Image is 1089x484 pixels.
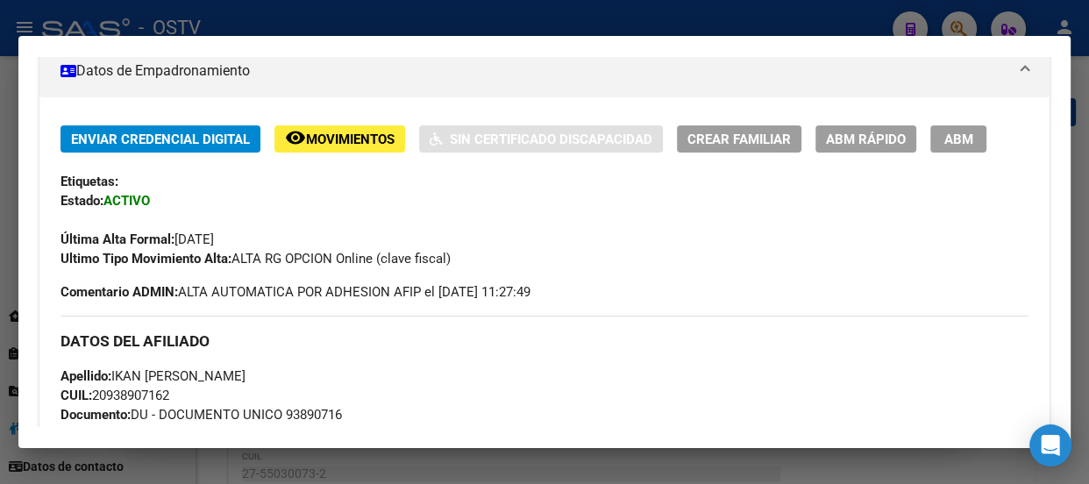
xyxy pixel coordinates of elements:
span: ALTA RG OPCION Online (clave fiscal) [60,251,451,267]
span: IKAN [PERSON_NAME] [60,368,246,384]
strong: ACTIVO [103,193,150,209]
span: [DATE] [60,231,214,247]
button: ABM Rápido [815,125,916,153]
span: Enviar Credencial Digital [71,132,250,147]
button: Enviar Credencial Digital [60,125,260,153]
button: ABM [930,125,986,153]
strong: Nacionalidad: [60,426,140,442]
mat-expansion-panel-header: Datos de Empadronamiento [39,45,1050,97]
button: Movimientos [274,125,405,153]
strong: Última Alta Formal: [60,231,174,247]
span: EXTRANJERO DESCONOCIDO [60,426,316,442]
span: Crear Familiar [687,132,791,147]
span: DU - DOCUMENTO UNICO 93890716 [60,407,342,423]
button: Sin Certificado Discapacidad [419,125,663,153]
span: ABM Rápido [826,132,906,147]
strong: CUIL: [60,388,92,403]
span: Sin Certificado Discapacidad [450,132,652,147]
div: Open Intercom Messenger [1029,424,1071,466]
strong: Estado: [60,193,103,209]
strong: Etiquetas: [60,174,118,189]
mat-panel-title: Datos de Empadronamiento [60,60,1007,82]
strong: Ultimo Tipo Movimiento Alta: [60,251,231,267]
mat-icon: remove_red_eye [285,127,306,148]
span: Movimientos [306,132,395,147]
h3: DATOS DEL AFILIADO [60,331,1028,351]
strong: Apellido: [60,368,111,384]
span: ABM [944,132,973,147]
button: Crear Familiar [677,125,801,153]
span: ALTA AUTOMATICA POR ADHESION AFIP el [DATE] 11:27:49 [60,282,530,302]
span: 20938907162 [60,388,169,403]
strong: Comentario ADMIN: [60,284,178,300]
strong: Documento: [60,407,131,423]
